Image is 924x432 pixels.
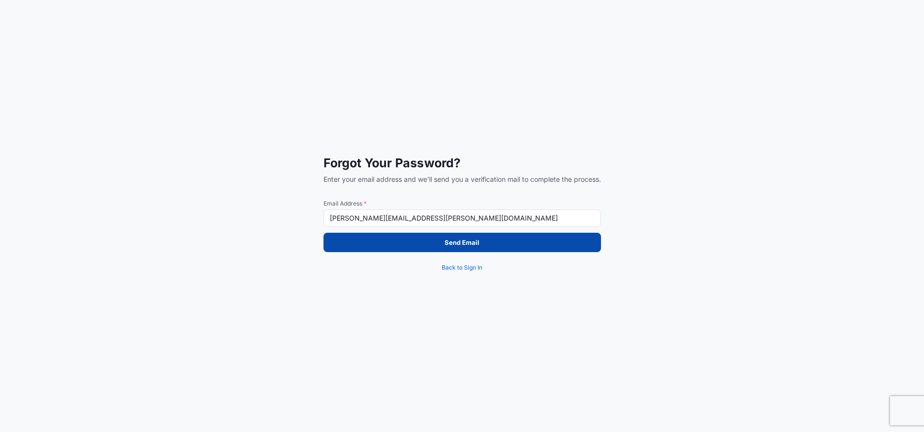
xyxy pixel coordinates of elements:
[323,233,601,252] button: Send Email
[323,209,601,227] input: example@gmail.com
[323,258,601,277] a: Back to Sign In
[323,200,601,208] span: Email Address
[442,263,482,272] span: Back to Sign In
[323,155,601,171] span: Forgot Your Password?
[445,238,479,247] p: Send Email
[323,175,601,184] span: Enter your email address and we'll send you a verification mail to complete the process.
